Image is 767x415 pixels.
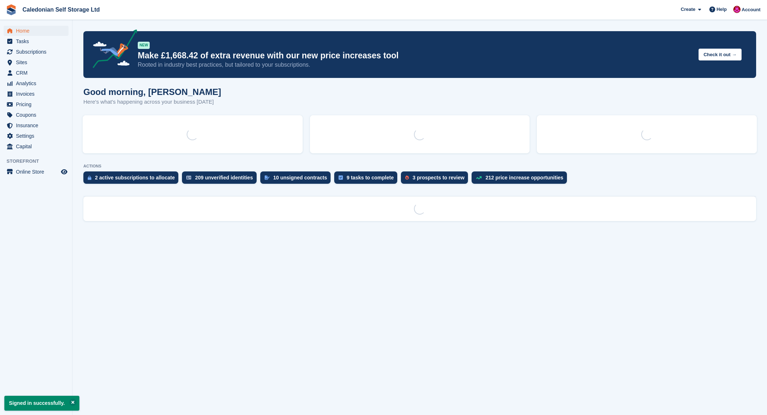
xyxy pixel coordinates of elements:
span: Sites [16,57,59,67]
span: Subscriptions [16,47,59,57]
img: price_increase_opportunities-93ffe204e8149a01c8c9dc8f82e8f89637d9d84a8eef4429ea346261dce0b2c0.svg [476,176,482,179]
div: 212 price increase opportunities [485,175,563,180]
img: prospect-51fa495bee0391a8d652442698ab0144808aea92771e9ea1ae160a38d050c398.svg [405,175,409,180]
div: 9 tasks to complete [347,175,394,180]
a: menu [4,26,69,36]
span: Account [742,6,760,13]
a: menu [4,47,69,57]
span: Create [681,6,695,13]
a: menu [4,141,69,152]
a: 2 active subscriptions to allocate [83,171,182,187]
a: 3 prospects to review [401,171,472,187]
a: menu [4,36,69,46]
img: active_subscription_to_allocate_icon-d502201f5373d7db506a760aba3b589e785aa758c864c3986d89f69b8ff3... [88,175,91,180]
a: 9 tasks to complete [334,171,401,187]
a: Preview store [60,167,69,176]
span: Insurance [16,120,59,130]
p: Signed in successfully. [4,396,79,411]
a: menu [4,110,69,120]
p: Here's what's happening across your business [DATE] [83,98,221,106]
a: menu [4,68,69,78]
span: Capital [16,141,59,152]
span: Help [717,6,727,13]
p: ACTIONS [83,164,756,169]
a: 10 unsigned contracts [260,171,335,187]
a: menu [4,99,69,109]
a: Caledonian Self Storage Ltd [20,4,103,16]
span: Settings [16,131,59,141]
img: contract_signature_icon-13c848040528278c33f63329250d36e43548de30e8caae1d1a13099fd9432cc5.svg [265,175,270,180]
div: NEW [138,42,150,49]
div: 2 active subscriptions to allocate [95,175,175,180]
img: verify_identity-adf6edd0f0f0b5bbfe63781bf79b02c33cf7c696d77639b501bdc392416b5a36.svg [186,175,191,180]
a: menu [4,120,69,130]
h1: Good morning, [PERSON_NAME] [83,87,221,97]
a: menu [4,167,69,177]
a: menu [4,78,69,88]
span: CRM [16,68,59,78]
div: 10 unsigned contracts [273,175,327,180]
img: price-adjustments-announcement-icon-8257ccfd72463d97f412b2fc003d46551f7dbcb40ab6d574587a9cd5c0d94... [87,29,137,71]
a: 209 unverified identities [182,171,260,187]
button: Check it out → [698,49,742,61]
span: Analytics [16,78,59,88]
p: Rooted in industry best practices, but tailored to your subscriptions. [138,61,693,69]
span: Home [16,26,59,36]
div: 3 prospects to review [412,175,464,180]
span: Coupons [16,110,59,120]
span: Storefront [7,158,72,165]
a: menu [4,89,69,99]
span: Pricing [16,99,59,109]
img: stora-icon-8386f47178a22dfd0bd8f6a31ec36ba5ce8667c1dd55bd0f319d3a0aa187defe.svg [6,4,17,15]
p: Make £1,668.42 of extra revenue with our new price increases tool [138,50,693,61]
img: Donald Mathieson [733,6,741,13]
span: Online Store [16,167,59,177]
a: menu [4,131,69,141]
a: menu [4,57,69,67]
a: 212 price increase opportunities [472,171,571,187]
img: task-75834270c22a3079a89374b754ae025e5fb1db73e45f91037f5363f120a921f8.svg [339,175,343,180]
span: Invoices [16,89,59,99]
div: 209 unverified identities [195,175,253,180]
span: Tasks [16,36,59,46]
